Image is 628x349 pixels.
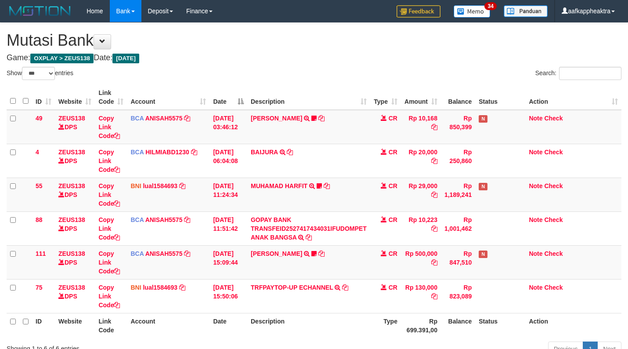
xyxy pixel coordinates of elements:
a: ZEUS138 [58,115,85,122]
a: Copy Link Code [98,250,120,275]
span: CR [389,250,397,257]
span: 4 [36,149,39,156]
a: Note [529,149,542,156]
a: Copy KAREN ADELIN MARTH to clipboard [318,250,325,257]
a: ANISAH5575 [145,250,183,257]
span: CR [389,149,397,156]
td: [DATE] 11:51:42 [209,211,247,245]
th: Type: activate to sort column ascending [370,85,401,110]
a: Copy lual1584693 to clipboard [179,182,185,189]
a: Check [544,149,563,156]
td: DPS [55,245,95,279]
td: Rp 20,000 [401,144,441,178]
td: Rp 500,000 [401,245,441,279]
a: Copy ANISAH5575 to clipboard [184,216,190,223]
th: Amount: activate to sort column ascending [401,85,441,110]
span: BCA [130,115,144,122]
a: ZEUS138 [58,182,85,189]
a: Check [544,284,563,291]
td: Rp 10,168 [401,110,441,144]
td: [DATE] 11:24:34 [209,178,247,211]
th: Website: activate to sort column ascending [55,85,95,110]
th: Status [475,313,525,338]
th: ID: activate to sort column ascending [32,85,55,110]
th: Link Code: activate to sort column ascending [95,85,127,110]
th: Balance [441,85,475,110]
a: Copy Link Code [98,149,120,173]
img: Feedback.jpg [397,5,440,18]
a: Copy Link Code [98,182,120,207]
th: Action [525,313,621,338]
a: Copy Rp 10,168 to clipboard [431,124,437,131]
td: Rp 250,860 [441,144,475,178]
td: Rp 847,510 [441,245,475,279]
a: Copy ANISAH5575 to clipboard [184,115,190,122]
td: Rp 850,399 [441,110,475,144]
span: BCA [130,250,144,257]
input: Search: [559,67,621,80]
a: Check [544,115,563,122]
a: Copy Link Code [98,216,120,241]
a: [PERSON_NAME] [251,115,302,122]
th: Date [209,313,247,338]
a: Copy GOPAY BANK TRANSFEID2527417434031IFUDOMPET ANAK BANGSA to clipboard [306,234,312,241]
img: MOTION_logo.png [7,4,73,18]
img: panduan.png [504,5,548,17]
td: Rp 10,223 [401,211,441,245]
a: BAIJURA [251,149,278,156]
a: [PERSON_NAME] [251,250,302,257]
span: 111 [36,250,46,257]
span: CR [389,284,397,291]
th: Website [55,313,95,338]
a: Check [544,250,563,257]
a: Copy MUHAMAD HARFIT to clipboard [324,182,330,189]
td: DPS [55,279,95,313]
th: Account [127,313,209,338]
a: Note [529,182,542,189]
td: DPS [55,211,95,245]
a: Copy Rp 10,223 to clipboard [431,225,437,232]
th: Account: activate to sort column ascending [127,85,209,110]
span: Has Note [479,183,487,190]
a: Copy HILMIABD1230 to clipboard [191,149,197,156]
img: Button%20Memo.svg [454,5,491,18]
label: Show entries [7,67,73,80]
th: Rp 699.391,00 [401,313,441,338]
h1: Mutasi Bank [7,32,621,49]
a: ZEUS138 [58,149,85,156]
span: BNI [130,182,141,189]
a: Copy BAIJURA to clipboard [287,149,293,156]
span: Has Note [479,251,487,258]
td: Rp 1,189,241 [441,178,475,211]
span: 55 [36,182,43,189]
th: Description [247,313,370,338]
a: Copy Rp 130,000 to clipboard [431,293,437,300]
th: Action: activate to sort column ascending [525,85,621,110]
span: 49 [36,115,43,122]
span: CR [389,115,397,122]
span: 34 [484,2,496,10]
a: lual1584693 [143,182,177,189]
span: Has Note [479,115,487,123]
a: Note [529,115,542,122]
a: Copy Rp 20,000 to clipboard [431,157,437,164]
th: ID [32,313,55,338]
a: Copy Rp 29,000 to clipboard [431,191,437,198]
a: MUHAMAD HARFIT [251,182,307,189]
a: ZEUS138 [58,284,85,291]
a: ZEUS138 [58,250,85,257]
a: ANISAH5575 [145,216,183,223]
td: Rp 29,000 [401,178,441,211]
td: Rp 130,000 [401,279,441,313]
a: Note [529,284,542,291]
h4: Game: Date: [7,54,621,62]
select: Showentries [22,67,55,80]
td: Rp 823,089 [441,279,475,313]
a: Copy INA PAUJANAH to clipboard [318,115,325,122]
a: Copy Rp 500,000 to clipboard [431,259,437,266]
td: [DATE] 06:04:08 [209,144,247,178]
th: Link Code [95,313,127,338]
a: Copy ANISAH5575 to clipboard [184,250,190,257]
span: BCA [130,216,144,223]
span: BCA [130,149,144,156]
